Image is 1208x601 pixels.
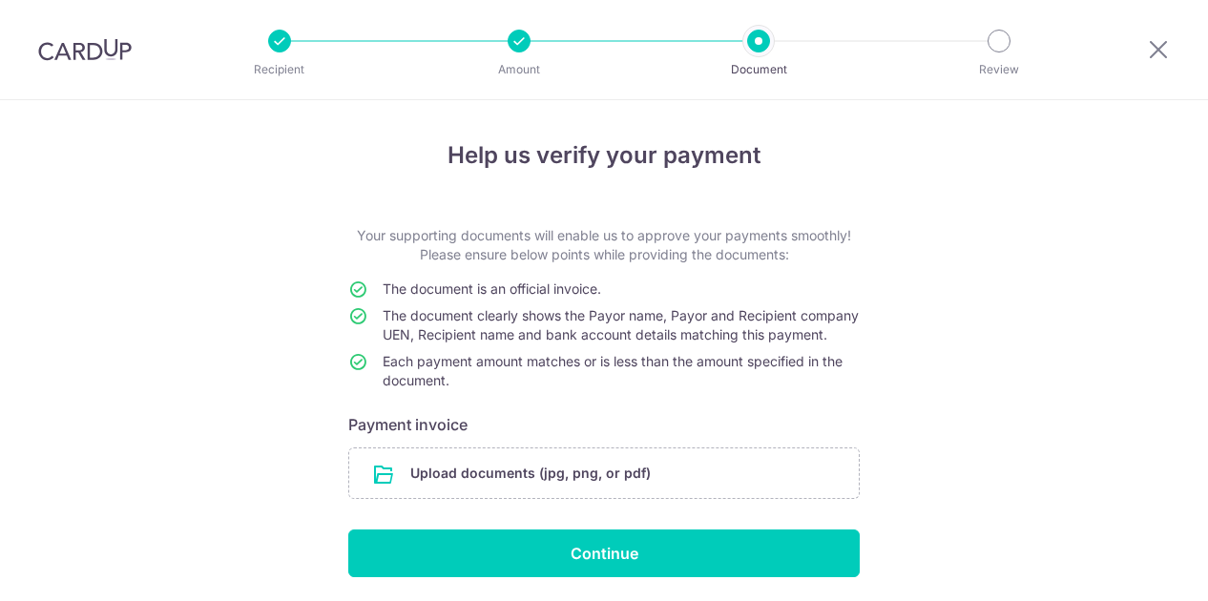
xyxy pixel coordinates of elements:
[348,529,860,577] input: Continue
[1086,544,1189,591] iframe: Opens a widget where you can find more information
[348,138,860,173] h4: Help us verify your payment
[383,280,601,297] span: The document is an official invoice.
[348,226,860,264] p: Your supporting documents will enable us to approve your payments smoothly! Please ensure below p...
[383,307,859,342] span: The document clearly shows the Payor name, Payor and Recipient company UEN, Recipient name and ba...
[448,60,590,79] p: Amount
[38,38,132,61] img: CardUp
[209,60,350,79] p: Recipient
[383,353,843,388] span: Each payment amount matches or is less than the amount specified in the document.
[348,413,860,436] h6: Payment invoice
[928,60,1070,79] p: Review
[348,447,860,499] div: Upload documents (jpg, png, or pdf)
[688,60,829,79] p: Document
